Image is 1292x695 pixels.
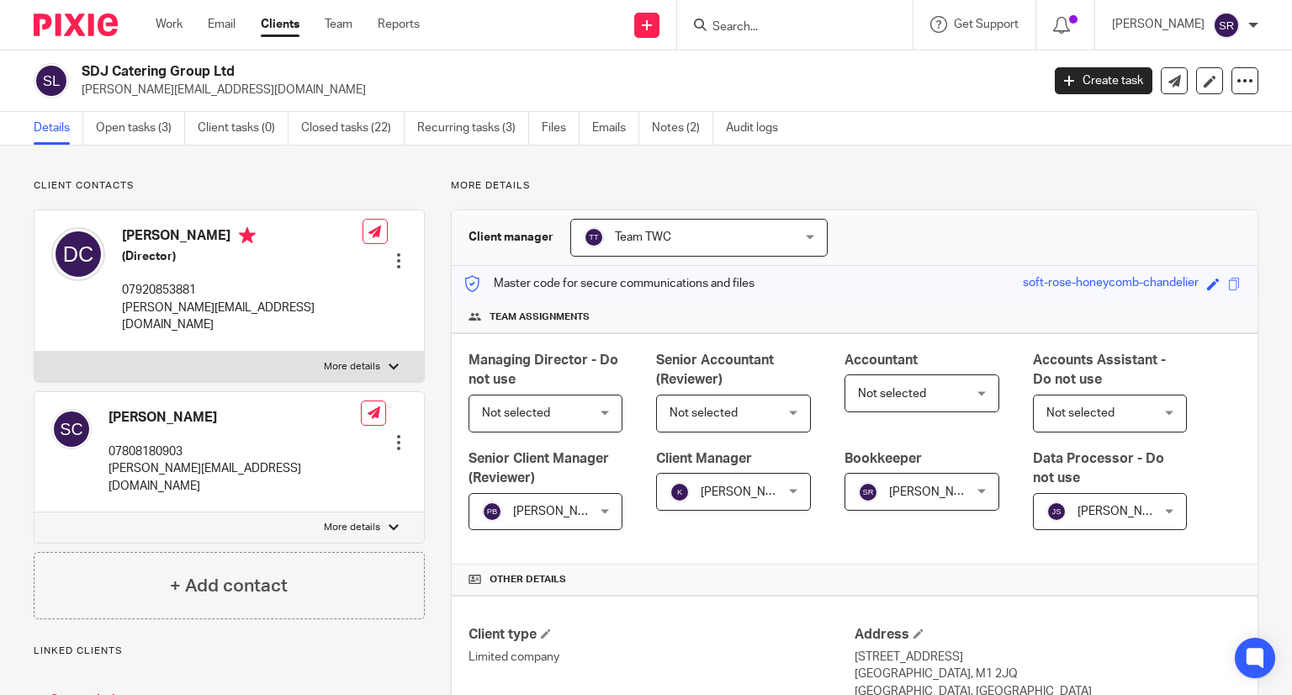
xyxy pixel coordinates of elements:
[1023,274,1199,294] div: soft-rose-honeycomb-chandelier
[82,82,1030,98] p: [PERSON_NAME][EMAIL_ADDRESS][DOMAIN_NAME]
[845,353,918,367] span: Accountant
[378,16,420,33] a: Reports
[584,227,604,247] img: svg%3E
[51,409,92,449] img: svg%3E
[855,626,1241,644] h4: Address
[109,409,361,427] h4: [PERSON_NAME]
[109,460,361,495] p: [PERSON_NAME][EMAIL_ADDRESS][DOMAIN_NAME]
[656,353,774,386] span: Senior Accountant (Reviewer)
[726,112,791,145] a: Audit logs
[34,112,83,145] a: Details
[324,521,380,534] p: More details
[858,388,926,400] span: Not selected
[170,573,288,599] h4: + Add contact
[469,649,855,666] p: Limited company
[592,112,639,145] a: Emails
[109,443,361,460] p: 07808180903
[954,19,1019,30] span: Get Support
[34,63,69,98] img: svg%3E
[122,300,363,334] p: [PERSON_NAME][EMAIL_ADDRESS][DOMAIN_NAME]
[417,112,529,145] a: Recurring tasks (3)
[156,16,183,33] a: Work
[82,63,840,81] h2: SDJ Catering Group Ltd
[34,645,425,658] p: Linked clients
[122,282,363,299] p: 07920853881
[324,360,380,374] p: More details
[122,227,363,248] h4: [PERSON_NAME]
[701,486,793,498] span: [PERSON_NAME]
[482,407,550,419] span: Not selected
[122,248,363,265] h5: (Director)
[239,227,256,244] i: Primary
[469,353,618,386] span: Managing Director - Do not use
[325,16,352,33] a: Team
[469,452,609,485] span: Senior Client Manager (Reviewer)
[490,310,590,324] span: Team assignments
[34,179,425,193] p: Client contacts
[855,666,1241,682] p: [GEOGRAPHIC_DATA], M1 2JQ
[858,482,878,502] img: svg%3E
[855,649,1241,666] p: [STREET_ADDRESS]
[198,112,289,145] a: Client tasks (0)
[542,112,580,145] a: Files
[711,20,862,35] input: Search
[469,626,855,644] h4: Client type
[208,16,236,33] a: Email
[889,486,982,498] span: [PERSON_NAME]
[464,275,755,292] p: Master code for secure communications and files
[670,482,690,502] img: svg%3E
[261,16,299,33] a: Clients
[652,112,713,145] a: Notes (2)
[482,501,502,522] img: svg%3E
[670,407,738,419] span: Not selected
[1046,407,1115,419] span: Not selected
[1033,353,1166,386] span: Accounts Assistant - Do not use
[513,506,606,517] span: [PERSON_NAME]
[1033,452,1164,485] span: Data Processor - Do not use
[845,452,922,465] span: Bookkeeper
[1112,16,1205,33] p: [PERSON_NAME]
[1078,506,1170,517] span: [PERSON_NAME]
[615,231,671,243] span: Team TWC
[656,452,752,465] span: Client Manager
[34,13,118,36] img: Pixie
[490,573,566,586] span: Other details
[51,227,105,281] img: svg%3E
[1213,12,1240,39] img: svg%3E
[301,112,405,145] a: Closed tasks (22)
[1055,67,1152,94] a: Create task
[469,229,553,246] h3: Client manager
[451,179,1258,193] p: More details
[1046,501,1067,522] img: svg%3E
[96,112,185,145] a: Open tasks (3)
